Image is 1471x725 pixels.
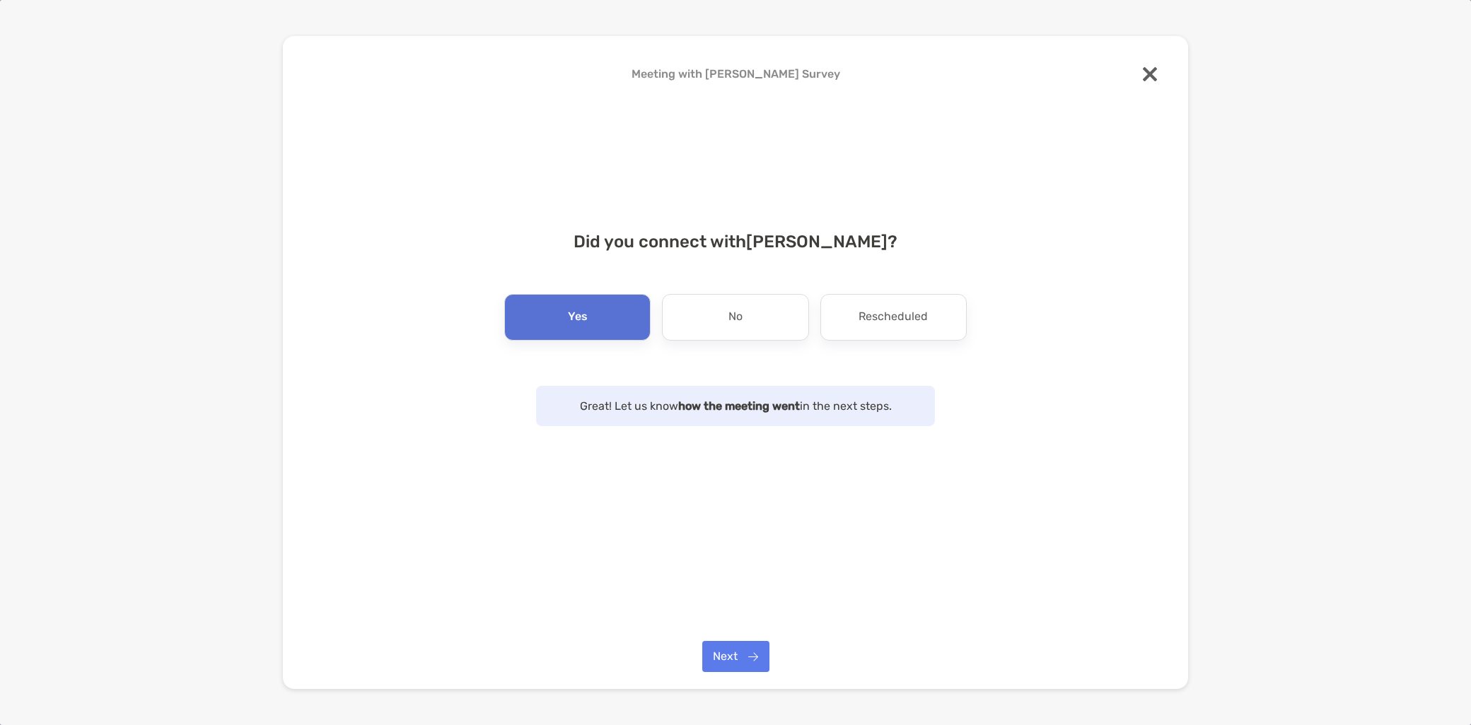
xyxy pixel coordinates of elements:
h4: Did you connect with [PERSON_NAME] ? [306,232,1165,252]
img: close modal [1143,67,1157,81]
h4: Meeting with [PERSON_NAME] Survey [306,67,1165,81]
p: Great! Let us know in the next steps. [550,397,921,415]
strong: how the meeting went [678,399,800,413]
p: Yes [568,306,588,329]
p: No [728,306,743,329]
button: Next [702,641,769,672]
p: Rescheduled [859,306,928,329]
